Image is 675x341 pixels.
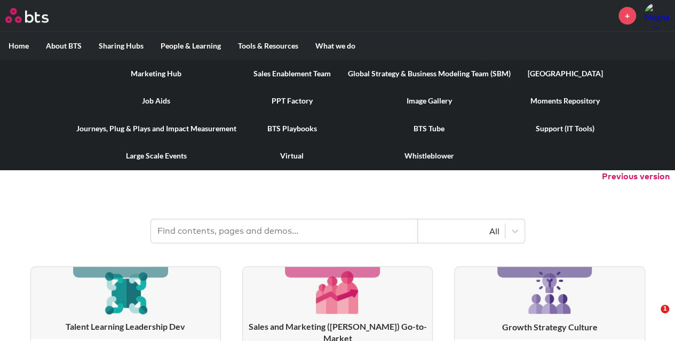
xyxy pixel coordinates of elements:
div: All [423,225,499,237]
img: [object Object] [312,267,363,318]
img: BTS Logo [5,8,49,23]
label: Tools & Resources [229,32,307,60]
img: [object Object] [100,267,151,318]
img: Megha Mittal [644,3,670,28]
a: + [618,7,636,25]
h3: Growth Strategy Culture [455,321,644,333]
a: Go home [5,8,68,23]
h3: Talent Learning Leadership Dev [31,321,220,332]
label: People & Learning [152,32,229,60]
iframe: Intercom live chat [639,305,664,330]
span: 1 [661,305,669,313]
label: What we do [307,32,364,60]
button: Previous version [602,171,670,183]
label: Sharing Hubs [90,32,152,60]
label: About BTS [37,32,90,60]
img: [object Object] [524,267,575,318]
a: Profile [644,3,670,28]
input: Find contents, pages and demos... [151,219,418,243]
